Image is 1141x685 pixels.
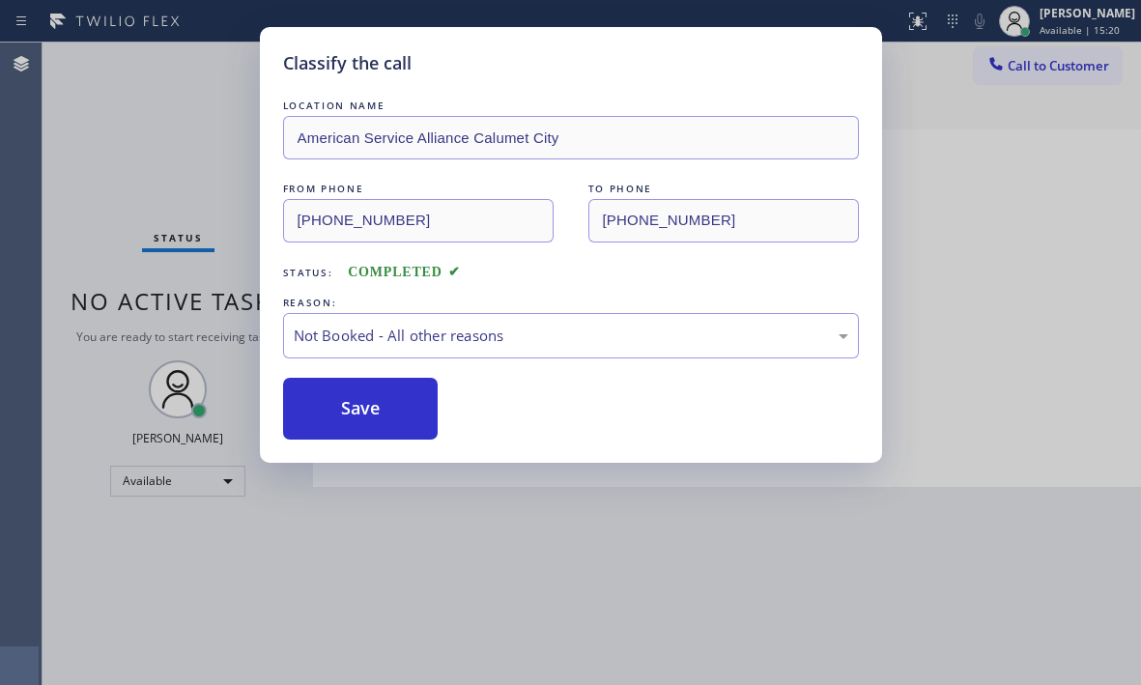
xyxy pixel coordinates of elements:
[294,325,848,347] div: Not Booked - All other reasons
[588,179,859,199] div: TO PHONE
[283,96,859,116] div: LOCATION NAME
[283,50,412,76] h5: Classify the call
[588,199,859,243] input: To phone
[283,199,554,243] input: From phone
[283,179,554,199] div: FROM PHONE
[283,378,439,440] button: Save
[283,293,859,313] div: REASON:
[348,265,460,279] span: COMPLETED
[283,266,333,279] span: Status:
